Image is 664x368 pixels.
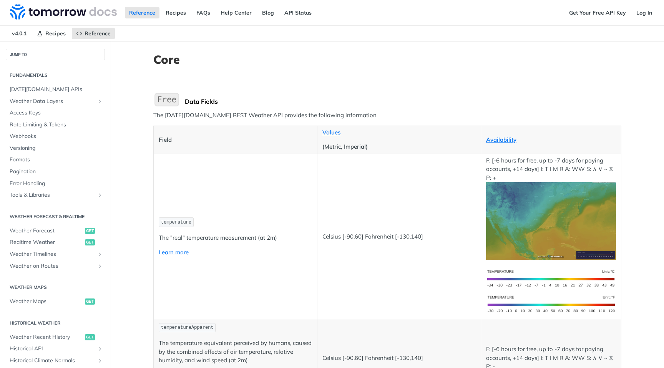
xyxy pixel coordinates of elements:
button: Show subpages for Historical API [97,346,103,352]
span: get [85,239,95,245]
a: Weather Data LayersShow subpages for Weather Data Layers [6,96,105,107]
a: [DATE][DOMAIN_NAME] APIs [6,84,105,95]
span: Pagination [10,168,103,176]
a: Pagination [6,166,105,177]
a: Access Keys [6,107,105,119]
a: Log In [632,7,656,18]
span: Webhooks [10,133,103,140]
a: Values [322,129,340,136]
p: Celsius [-90,60] Fahrenheit [-130,140] [322,232,476,241]
span: [DATE][DOMAIN_NAME] APIs [10,86,103,93]
a: Blog [258,7,278,18]
a: Help Center [216,7,256,18]
a: Weather Forecastget [6,225,105,237]
button: JUMP TO [6,49,105,60]
a: Reference [125,7,159,18]
a: FAQs [192,7,214,18]
a: Error Handling [6,178,105,189]
a: Rate Limiting & Tokens [6,119,105,131]
span: get [85,334,95,340]
p: The "real" temperature measurement (at 2m) [159,234,312,242]
span: Tools & Libraries [10,191,95,199]
span: Weather Maps [10,298,83,305]
a: Historical APIShow subpages for Historical API [6,343,105,355]
span: Versioning [10,144,103,152]
code: temperature [159,217,194,227]
span: Weather on Routes [10,262,95,270]
a: Realtime Weatherget [6,237,105,248]
a: Tools & LibrariesShow subpages for Tools & Libraries [6,189,105,201]
button: Show subpages for Weather on Routes [97,263,103,269]
span: Recipes [45,30,66,37]
button: Show subpages for Historical Climate Normals [97,358,103,364]
span: get [85,298,95,305]
a: Get Your Free API Key [565,7,630,18]
h1: Core [153,53,621,66]
span: Weather Recent History [10,333,83,341]
p: F: [-6 hours for free, up to -7 days for paying accounts, +14 days] I: T I M R A: WW S: ∧ ∨ ~ ⧖ P: + [486,156,616,260]
span: Expand image [486,300,616,307]
a: Weather Mapsget [6,296,105,307]
span: Historical Climate Normals [10,357,95,365]
code: temperatureApparent [159,323,216,333]
h2: Weather Forecast & realtime [6,213,105,220]
button: Show subpages for Weather Timelines [97,251,103,257]
span: Access Keys [10,109,103,117]
h2: Fundamentals [6,72,105,79]
a: Availability [486,136,516,143]
a: Reference [72,28,115,39]
a: Versioning [6,143,105,154]
img: Tomorrow.io Weather API Docs [10,4,117,20]
span: Error Handling [10,180,103,187]
a: Weather Recent Historyget [6,332,105,343]
span: Reference [85,30,111,37]
span: Expand image [486,274,616,282]
p: (Metric, Imperial) [322,143,476,151]
span: Historical API [10,345,95,353]
a: Recipes [33,28,70,39]
span: Formats [10,156,103,164]
a: Recipes [161,7,190,18]
a: Weather TimelinesShow subpages for Weather Timelines [6,249,105,260]
a: Weather on RoutesShow subpages for Weather on Routes [6,260,105,272]
div: Data Fields [185,98,621,105]
span: v4.0.1 [8,28,31,39]
span: Rate Limiting & Tokens [10,121,103,129]
p: The temperature equivalent perceived by humans, caused by the combined effects of air temperature... [159,339,312,365]
span: Weather Data Layers [10,98,95,105]
span: Weather Forecast [10,227,83,235]
span: Weather Timelines [10,250,95,258]
a: Learn more [159,249,189,256]
span: Realtime Weather [10,239,83,246]
a: Formats [6,154,105,166]
h2: Weather Maps [6,284,105,291]
p: Field [159,136,312,144]
a: Webhooks [6,131,105,142]
a: Historical Climate NormalsShow subpages for Historical Climate Normals [6,355,105,366]
h2: Historical Weather [6,320,105,327]
span: get [85,228,95,234]
button: Show subpages for Tools & Libraries [97,192,103,198]
p: The [DATE][DOMAIN_NAME] REST Weather API provides the following information [153,111,621,120]
span: Expand image [486,217,616,224]
a: API Status [280,7,316,18]
p: Celsius [-90,60] Fahrenheit [-130,140] [322,354,476,363]
button: Show subpages for Weather Data Layers [97,98,103,104]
